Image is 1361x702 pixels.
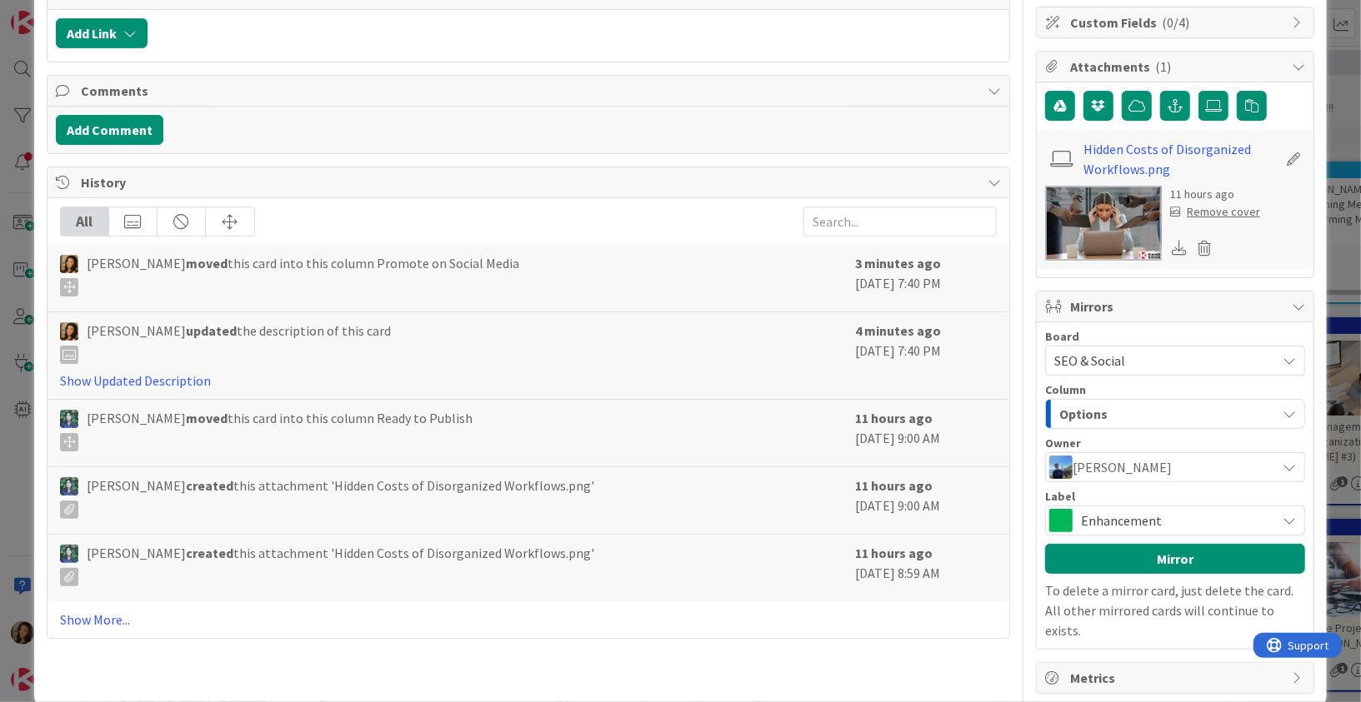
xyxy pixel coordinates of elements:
b: created [186,545,233,561]
div: 11 hours ago [1170,186,1260,203]
b: 11 hours ago [855,545,933,561]
span: Board [1045,331,1079,342]
button: Options [1045,399,1305,429]
div: [DATE] 9:00 AM [855,408,997,458]
div: [DATE] 9:00 AM [855,475,997,525]
b: created [186,477,233,494]
p: To delete a mirror card, just delete the card. All other mirrored cards will continue to exists. [1045,580,1305,640]
span: Owner [1045,437,1081,449]
b: moved [186,255,228,271]
b: 4 minutes ago [855,322,941,339]
span: History [81,172,979,192]
input: Search... [803,207,997,236]
img: CL [60,255,78,273]
img: CR [60,545,78,563]
b: moved [186,410,228,426]
span: Attachments [1070,57,1283,77]
button: Add Comment [56,115,163,145]
span: Column [1045,384,1086,396]
img: CL [60,322,78,341]
span: [PERSON_NAME] this attachment 'Hidden Costs of Disorganized Workflows.png' [87,543,594,586]
span: Metrics [1070,668,1283,688]
button: Mirror [1045,544,1305,574]
div: [DATE] 8:59 AM [855,543,997,593]
span: [PERSON_NAME] this card into this column Promote on Social Media [87,253,519,296]
a: Hidden Costs of Disorganized Workflows.png [1084,139,1278,179]
div: [DATE] 7:40 PM [855,321,997,391]
span: Mirrors [1070,296,1283,316]
span: Enhancement [1081,509,1268,532]
span: Custom Fields [1070,12,1283,32]
span: ( 0/4 ) [1162,14,1189,31]
div: Download [1170,237,1188,259]
span: Support [35,2,76,22]
b: updated [186,322,237,339]
span: Label [1045,490,1075,502]
img: CR [60,410,78,428]
span: Comments [81,81,979,101]
div: [DATE] 7:40 PM [855,253,997,303]
span: [PERSON_NAME] this attachment 'Hidden Costs of Disorganized Workflows.png' [87,475,594,519]
div: All [61,207,109,236]
button: Add Link [56,18,148,48]
a: Show Updated Description [60,372,211,389]
b: 11 hours ago [855,410,933,426]
span: [PERSON_NAME] the description of this card [87,321,391,364]
span: Options [1059,403,1108,425]
img: GS [1049,456,1073,479]
div: Remove cover [1170,203,1260,221]
span: SEO & Social [1054,352,1125,369]
img: CR [60,477,78,495]
b: 11 hours ago [855,477,933,494]
a: Show More... [60,610,997,630]
span: [PERSON_NAME] this card into this column Ready to Publish [87,408,473,451]
span: ( 1 ) [1155,58,1171,75]
span: [PERSON_NAME] [1073,457,1172,477]
b: 3 minutes ago [855,255,941,271]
